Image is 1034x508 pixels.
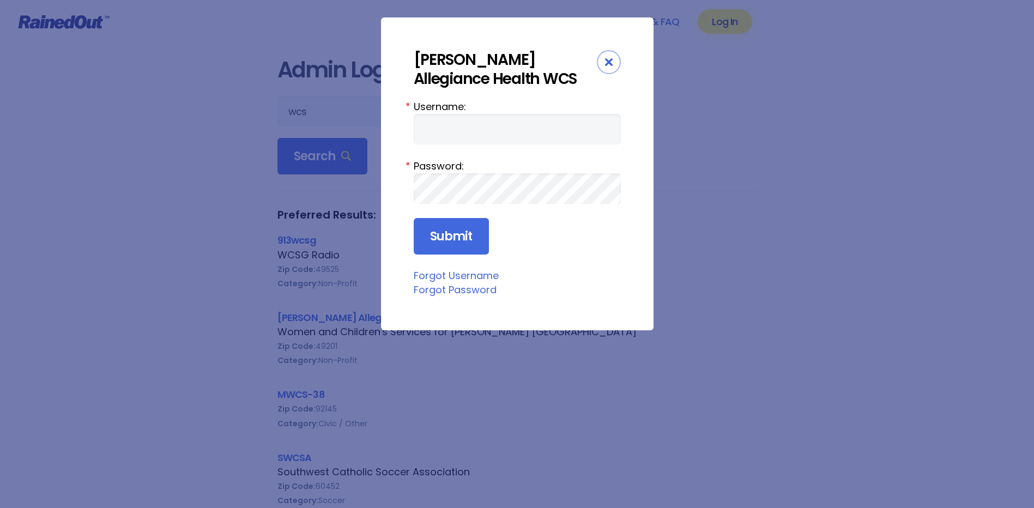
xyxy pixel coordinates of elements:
div: Close [597,50,621,74]
a: Forgot Username [414,269,499,282]
input: Submit [414,218,489,255]
label: Username: [414,99,621,114]
div: [PERSON_NAME] Allegiance Health WCS [414,50,597,88]
a: Forgot Password [414,283,497,297]
label: Password: [414,159,621,173]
